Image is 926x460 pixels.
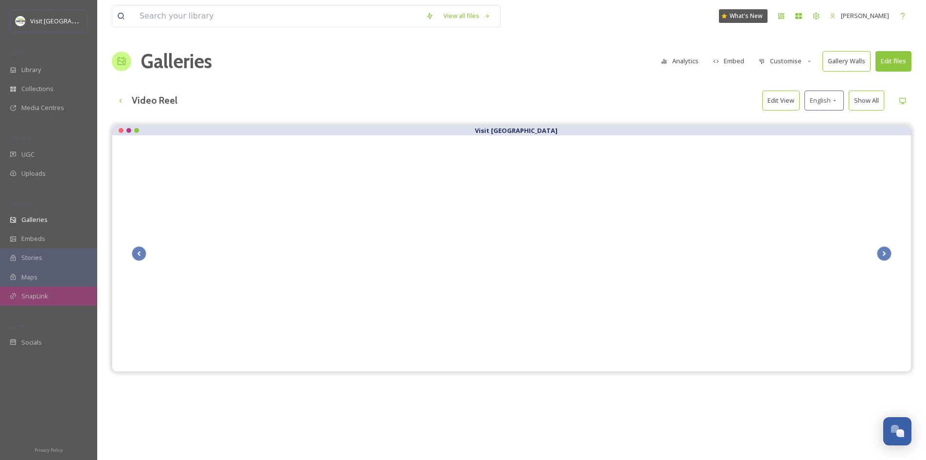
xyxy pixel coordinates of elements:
[762,91,800,110] button: Edit View
[656,52,703,71] button: Analytics
[754,52,818,71] button: Customise
[883,417,911,445] button: Open Chat
[825,6,894,25] a: [PERSON_NAME]
[21,338,42,347] span: Socials
[719,9,768,23] a: What's New
[21,103,64,112] span: Media Centres
[141,47,212,76] a: Galleries
[35,443,63,455] a: Privacy Policy
[849,91,884,110] button: Show All
[875,51,911,71] button: Edit files
[438,6,495,25] a: View all files
[21,150,35,159] span: UGC
[708,52,750,71] button: Embed
[30,16,105,25] span: Visit [GEOGRAPHIC_DATA]
[10,135,31,142] span: COLLECT
[656,52,708,71] a: Analytics
[21,253,42,262] span: Stories
[10,323,29,330] span: SOCIALS
[21,169,46,178] span: Uploads
[10,200,32,207] span: WIDGETS
[841,11,889,20] span: [PERSON_NAME]
[16,16,25,26] img: download.jpeg
[132,93,177,108] h3: Video Reel
[21,84,53,93] span: Collections
[21,215,48,224] span: Galleries
[135,5,421,27] input: Search your library
[21,234,45,243] span: Embeds
[10,50,27,57] span: MEDIA
[35,447,63,453] span: Privacy Policy
[822,51,871,71] button: Gallery Walls
[21,292,48,301] span: SnapLink
[21,65,41,74] span: Library
[810,96,831,105] span: English
[21,273,37,282] span: Maps
[475,126,558,135] strong: Visit [GEOGRAPHIC_DATA]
